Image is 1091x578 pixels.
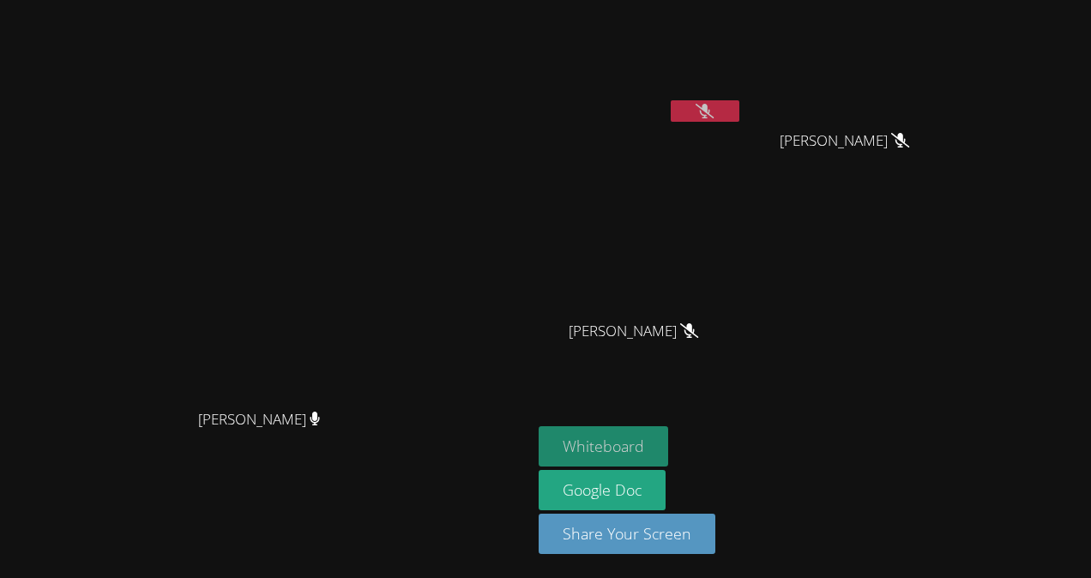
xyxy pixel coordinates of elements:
span: [PERSON_NAME] [780,129,909,154]
button: Share Your Screen [539,514,715,554]
button: Whiteboard [539,426,668,467]
a: Google Doc [539,470,666,510]
span: [PERSON_NAME] [569,319,698,344]
span: [PERSON_NAME] [198,407,321,432]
